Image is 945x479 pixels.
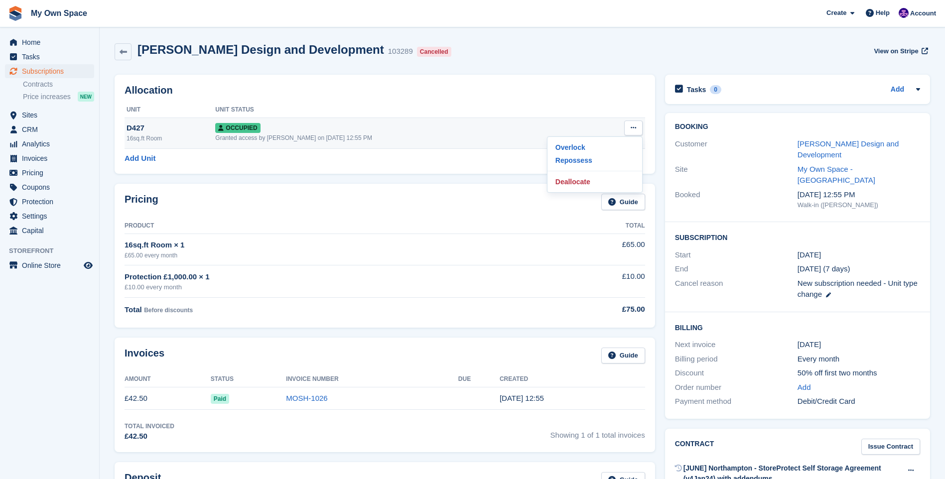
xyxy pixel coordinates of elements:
a: menu [5,166,94,180]
time: 2025-08-24 00:00:00 UTC [798,249,821,261]
a: menu [5,35,94,49]
span: Pricing [22,166,82,180]
a: Contracts [23,80,94,89]
a: menu [5,151,94,165]
div: Discount [675,367,798,379]
span: Help [876,8,890,18]
div: Walk-in ([PERSON_NAME]) [798,200,920,210]
span: Home [22,35,82,49]
div: Protection £1,000.00 × 1 [125,271,535,283]
a: Price increases NEW [23,91,94,102]
a: menu [5,108,94,122]
div: Cancel reason [675,278,798,300]
td: £65.00 [535,234,645,265]
span: New subscription needed - Unit type change [798,279,918,299]
div: £75.00 [535,304,645,315]
img: Megan Angel [899,8,909,18]
span: Settings [22,209,82,223]
a: View on Stripe [870,43,930,59]
span: Sites [22,108,82,122]
th: Status [211,371,286,387]
th: Created [500,371,645,387]
div: Next invoice [675,339,798,351]
th: Product [125,218,535,234]
span: Tasks [22,50,82,64]
span: Invoices [22,151,82,165]
div: 16sq.ft Room × 1 [125,239,535,251]
span: Paid [211,394,229,404]
div: 50% off first two months [798,367,920,379]
h2: Contract [675,439,714,455]
a: menu [5,180,94,194]
div: Order number [675,382,798,393]
a: MOSH-1026 [286,394,327,402]
div: Site [675,164,798,186]
h2: Allocation [125,85,645,96]
span: Storefront [9,246,99,256]
a: Preview store [82,259,94,271]
a: Repossess [551,154,638,167]
div: Every month [798,354,920,365]
a: menu [5,122,94,136]
th: Invoice Number [286,371,458,387]
th: Unit Status [215,102,594,118]
span: Online Store [22,258,82,272]
div: Granted access by [PERSON_NAME] on [DATE] 12:55 PM [215,133,594,142]
a: [PERSON_NAME] Design and Development [798,139,899,159]
time: 2025-08-24 11:55:22 UTC [500,394,544,402]
a: Deallocate [551,175,638,188]
div: Booked [675,189,798,210]
div: £42.50 [125,431,174,442]
a: menu [5,195,94,209]
span: Capital [22,224,82,238]
h2: [PERSON_NAME] Design and Development [137,43,384,56]
span: Occupied [215,123,260,133]
span: View on Stripe [874,46,918,56]
div: Cancelled [417,47,451,57]
th: Amount [125,371,211,387]
div: £10.00 every month [125,282,535,292]
span: Total [125,305,142,314]
div: Billing period [675,354,798,365]
a: menu [5,258,94,272]
img: stora-icon-8386f47178a22dfd0bd8f6a31ec36ba5ce8667c1dd55bd0f319d3a0aa187defe.svg [8,6,23,21]
a: Overlock [551,141,638,154]
div: Customer [675,138,798,161]
a: My Own Space [27,5,91,21]
h2: Invoices [125,348,164,364]
div: 103289 [388,46,413,57]
th: Unit [125,102,215,118]
a: menu [5,64,94,78]
span: Coupons [22,180,82,194]
span: Showing 1 of 1 total invoices [550,422,645,442]
span: Subscriptions [22,64,82,78]
div: £65.00 every month [125,251,535,260]
a: Add [891,84,904,96]
span: Price increases [23,92,71,102]
div: D427 [127,122,215,134]
h2: Pricing [125,194,158,210]
th: Total [535,218,645,234]
div: Total Invoiced [125,422,174,431]
td: £10.00 [535,265,645,298]
span: Create [826,8,846,18]
div: NEW [78,92,94,102]
a: menu [5,224,94,238]
div: Payment method [675,396,798,407]
div: Start [675,249,798,261]
span: CRM [22,122,82,136]
a: Issue Contract [861,439,920,455]
h2: Tasks [687,85,706,94]
h2: Subscription [675,232,920,242]
td: £42.50 [125,387,211,410]
span: Analytics [22,137,82,151]
div: [DATE] [798,339,920,351]
a: My Own Space - [GEOGRAPHIC_DATA] [798,165,875,185]
span: Before discounts [144,307,193,314]
div: [DATE] 12:55 PM [798,189,920,201]
div: 16sq.ft Room [127,134,215,143]
a: Add Unit [125,153,155,164]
